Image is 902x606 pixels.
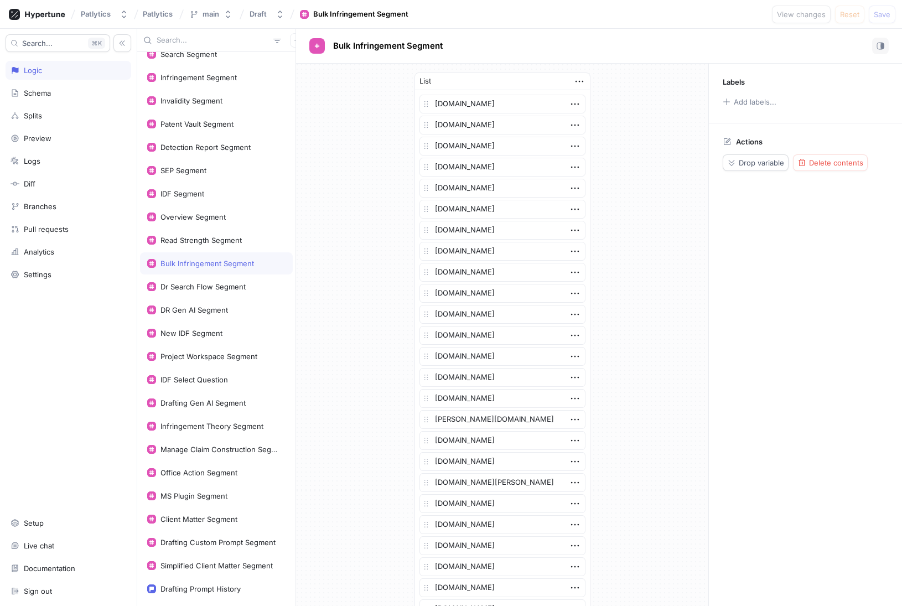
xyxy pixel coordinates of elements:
[24,519,44,527] div: Setup
[160,422,263,431] div: Infringement Theory Segment
[723,154,789,171] button: Drop variable
[160,491,227,500] div: MS Plugin Segment
[777,11,826,18] span: View changes
[419,389,585,408] textarea: [DOMAIN_NAME]
[419,221,585,240] textarea: [DOMAIN_NAME]
[6,559,131,578] a: Documentation
[24,111,42,120] div: Splits
[419,494,585,513] textarea: [DOMAIN_NAME]
[835,6,864,23] button: Reset
[160,329,222,338] div: New IDF Segment
[24,225,69,234] div: Pull requests
[160,398,246,407] div: Drafting Gen AI Segment
[419,578,585,597] textarea: [DOMAIN_NAME]
[157,35,269,46] input: Search...
[24,179,35,188] div: Diff
[419,284,585,303] textarea: [DOMAIN_NAME]
[250,9,267,19] div: Draft
[24,66,42,75] div: Logic
[736,137,763,146] p: Actions
[719,95,780,109] button: Add labels...
[24,587,52,595] div: Sign out
[419,452,585,471] textarea: [DOMAIN_NAME]
[419,515,585,534] textarea: [DOMAIN_NAME]
[160,143,251,152] div: Detection Report Segment
[419,200,585,219] textarea: [DOMAIN_NAME]
[739,159,784,166] span: Drop variable
[24,157,40,165] div: Logs
[419,116,585,134] textarea: [DOMAIN_NAME]
[419,263,585,282] textarea: [DOMAIN_NAME]
[419,158,585,177] textarea: [DOMAIN_NAME]
[203,9,219,19] div: main
[419,326,585,345] textarea: [DOMAIN_NAME]
[24,247,54,256] div: Analytics
[24,89,51,97] div: Schema
[76,5,133,23] button: Patlytics
[24,541,54,550] div: Live chat
[24,134,51,143] div: Preview
[160,189,204,198] div: IDF Segment
[160,445,281,454] div: Manage Claim Construction Segment
[772,6,831,23] button: View changes
[419,473,585,492] textarea: [DOMAIN_NAME][PERSON_NAME]
[840,11,859,18] span: Reset
[419,137,585,156] textarea: [DOMAIN_NAME]
[160,73,237,82] div: Infringement Segment
[419,431,585,450] textarea: [DOMAIN_NAME]
[160,282,246,291] div: Dr Search Flow Segment
[143,10,173,18] span: Patlytics
[160,468,237,477] div: Office Action Segment
[419,347,585,366] textarea: [DOMAIN_NAME]
[419,368,585,387] textarea: [DOMAIN_NAME]
[24,564,75,573] div: Documentation
[24,202,56,211] div: Branches
[160,375,228,384] div: IDF Select Question
[88,38,105,49] div: K
[160,236,242,245] div: Read Strength Segment
[874,11,890,18] span: Save
[160,259,254,268] div: Bulk Infringement Segment
[24,270,51,279] div: Settings
[419,557,585,576] textarea: [DOMAIN_NAME]
[6,34,110,52] button: Search...K
[160,538,276,547] div: Drafting Custom Prompt Segment
[419,536,585,555] textarea: [DOMAIN_NAME]
[160,515,237,524] div: Client Matter Segment
[160,166,206,175] div: SEP Segment
[793,154,868,171] button: Delete contents
[160,96,222,105] div: Invalidity Segment
[419,179,585,198] textarea: [DOMAIN_NAME]
[160,50,217,59] div: Search Segment
[81,9,111,19] div: Patlytics
[160,120,234,128] div: Patent Vault Segment
[419,305,585,324] textarea: [DOMAIN_NAME]
[723,77,745,86] p: Labels
[160,352,257,361] div: Project Workspace Segment
[809,159,863,166] span: Delete contents
[419,242,585,261] textarea: [DOMAIN_NAME]
[185,5,237,23] button: main
[419,410,585,429] textarea: [PERSON_NAME][DOMAIN_NAME]
[245,5,289,23] button: Draft
[313,9,408,20] div: Bulk Infringement Segment
[160,305,228,314] div: DR Gen AI Segment
[419,95,585,113] textarea: [DOMAIN_NAME]
[160,213,226,221] div: Overview Segment
[869,6,895,23] button: Save
[160,561,273,570] div: Simplified Client Matter Segment
[22,40,53,46] span: Search...
[419,76,431,87] div: List
[333,42,443,50] span: Bulk Infringement Segment
[160,584,241,593] div: Drafting Prompt History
